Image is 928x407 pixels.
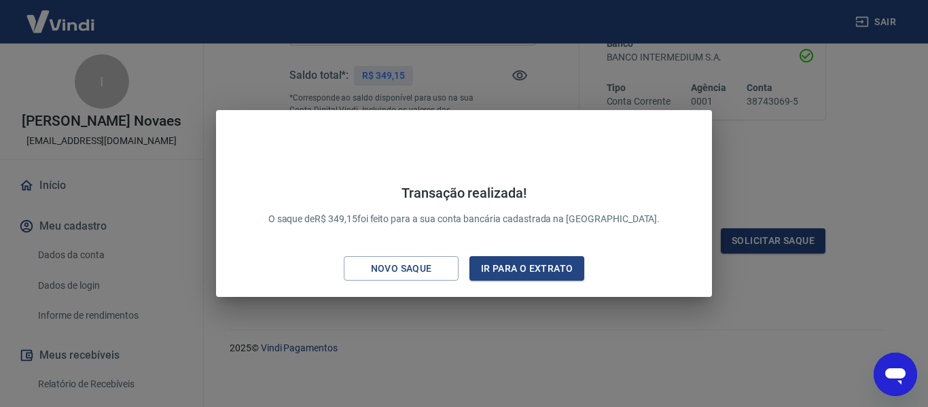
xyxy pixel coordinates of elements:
[469,256,584,281] button: Ir para o extrato
[268,185,660,226] p: O saque de R$ 349,15 foi feito para a sua conta bancária cadastrada na [GEOGRAPHIC_DATA].
[355,260,448,277] div: Novo saque
[268,185,660,201] h4: Transação realizada!
[874,353,917,396] iframe: Botão para abrir a janela de mensagens
[344,256,459,281] button: Novo saque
